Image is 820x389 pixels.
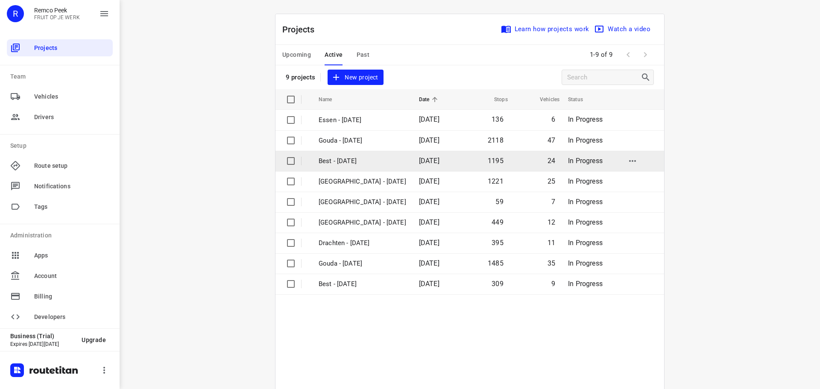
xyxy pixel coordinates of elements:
span: In Progress [568,218,603,226]
span: In Progress [568,239,603,247]
div: Account [7,267,113,284]
div: Developers [7,308,113,325]
p: Essen - Wednesday [319,115,406,125]
span: Vehicles [34,92,109,101]
span: Route setup [34,161,109,170]
p: Projects [282,23,322,36]
span: In Progress [568,280,603,288]
span: 1221 [488,177,504,185]
span: Vehicles [529,94,559,105]
span: Upcoming [282,50,311,60]
div: Billing [7,288,113,305]
div: Notifications [7,178,113,195]
span: 1485 [488,259,504,267]
span: Upgrade [82,336,106,343]
div: R [7,5,24,22]
span: Stops [483,94,508,105]
div: Apps [7,247,113,264]
input: Search projects [567,71,641,84]
p: Remco Peek [34,7,80,14]
span: Past [357,50,370,60]
span: 309 [492,280,504,288]
span: Billing [34,292,109,301]
span: 9 [551,280,555,288]
span: In Progress [568,177,603,185]
button: Upgrade [75,332,113,348]
span: [DATE] [419,115,439,123]
span: Next Page [637,46,654,63]
span: Projects [34,44,109,53]
div: Drivers [7,108,113,126]
p: Setup [10,141,113,150]
button: New project [328,70,383,85]
span: Notifications [34,182,109,191]
div: Vehicles [7,88,113,105]
div: Tags [7,198,113,215]
p: Administration [10,231,113,240]
span: [DATE] [419,198,439,206]
span: 395 [492,239,504,247]
span: 47 [548,136,555,144]
span: [DATE] [419,177,439,185]
span: Tags [34,202,109,211]
p: Gouda - [DATE] [319,136,406,146]
span: Drivers [34,113,109,122]
span: Status [568,94,594,105]
p: Best - Tuesday [319,279,406,289]
span: [DATE] [419,239,439,247]
span: 12 [548,218,555,226]
span: 1195 [488,157,504,165]
span: In Progress [568,136,603,144]
div: Search [641,72,653,82]
span: New project [333,72,378,83]
p: 9 projects [286,73,315,81]
span: In Progress [568,115,603,123]
p: FRUIT OP JE WERK [34,15,80,20]
div: Projects [7,39,113,56]
span: Previous Page [620,46,637,63]
p: Best - [DATE] [319,156,406,166]
span: [DATE] [419,218,439,226]
span: Apps [34,251,109,260]
span: 136 [492,115,504,123]
div: Route setup [7,157,113,174]
span: [DATE] [419,157,439,165]
p: Expires [DATE][DATE] [10,341,75,347]
p: Gouda - Tuesday [319,259,406,269]
span: Active [325,50,343,60]
p: Drachten - Tuesday [319,238,406,248]
span: In Progress [568,259,603,267]
p: Business (Trial) [10,333,75,339]
span: 35 [548,259,555,267]
span: [DATE] [419,259,439,267]
p: Team [10,72,113,81]
span: 7 [551,198,555,206]
span: 25 [548,177,555,185]
span: Name [319,94,343,105]
span: Developers [34,313,109,322]
span: 1-9 of 9 [586,46,616,64]
span: [DATE] [419,280,439,288]
span: In Progress [568,198,603,206]
span: 6 [551,115,555,123]
p: [GEOGRAPHIC_DATA] - [DATE] [319,177,406,187]
span: 449 [492,218,504,226]
span: Account [34,272,109,281]
span: 24 [548,157,555,165]
span: 11 [548,239,555,247]
p: Zwolle - Tuesday [319,218,406,228]
span: 59 [495,198,503,206]
span: [DATE] [419,136,439,144]
span: 2118 [488,136,504,144]
p: [GEOGRAPHIC_DATA] - [DATE] [319,197,406,207]
span: Date [419,94,441,105]
span: In Progress [568,157,603,165]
